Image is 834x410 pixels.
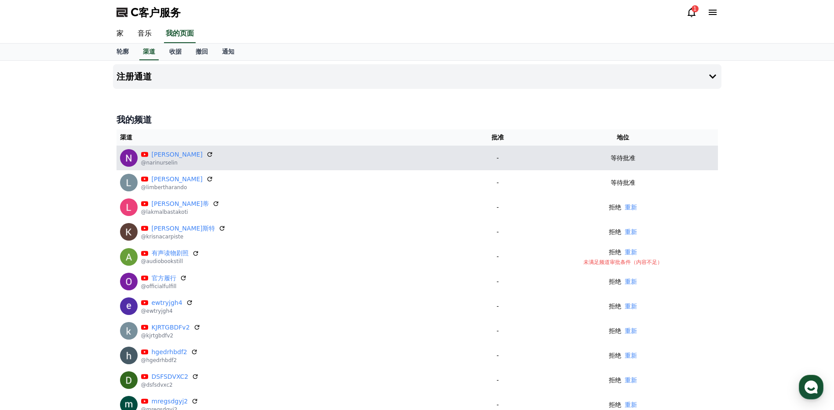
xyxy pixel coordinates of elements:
div: 1 [692,5,699,12]
font: 渠道 [143,48,155,55]
a: hgedrhbdf2 [152,348,187,357]
a: Settings [113,279,169,301]
p: @limbertharando [141,184,213,191]
a: 收据 [162,44,189,60]
a: [PERSON_NAME]斯特 [152,224,215,233]
a: 音乐 [131,25,159,43]
a: [PERSON_NAME] [152,150,203,159]
button: 重新 [625,203,637,212]
p: @audiobookstill [141,258,199,265]
p: @kjrtgbdfv2 [141,332,200,339]
a: 官方履行 [152,274,176,283]
img: 纳里·努尔塞林 [120,149,138,167]
h4: 注册通道 [117,72,152,81]
p: - [470,302,524,311]
p: - [470,154,524,163]
p: @ewtryjgh4 [141,307,193,315]
p: 拒绝 [609,376,621,385]
p: - [470,376,524,385]
a: Home [3,279,58,301]
p: - [470,252,524,261]
p: @krisnacarpiste [141,233,226,240]
p: - [470,203,524,212]
button: 重新 [625,227,637,237]
a: ewtryjgh4 [152,298,182,307]
p: 等待批准 [611,178,635,187]
button: 重新 [625,302,637,311]
img: DSFSDVXC2 [120,371,138,389]
p: - [470,277,524,286]
button: 重新 [625,248,637,257]
font: 渠道 [120,134,132,141]
button: 重新 [625,376,637,385]
img: 克里斯娜·卡皮斯特 [120,223,138,241]
a: [PERSON_NAME] [152,175,203,184]
font: 地位 [617,134,629,141]
p: 拒绝 [609,400,621,410]
a: Messages [58,279,113,301]
span: Messages [73,293,99,300]
p: 拒绝 [609,277,621,286]
a: 通知 [215,44,241,60]
p: - [470,326,524,336]
p: @officialfulfill [141,283,187,290]
img: 林伯斯·阿兰多 [120,174,138,191]
font: 撤回 [196,48,208,55]
font: 收据 [169,48,182,55]
p: 未满足频道审批条件（内容不足） [532,259,714,266]
button: 重新 [625,351,637,360]
span: Home [22,292,38,299]
img: 拉克马尔·巴斯塔科蒂 [120,198,138,216]
font: 通知 [222,48,234,55]
h4: 我的频道 [117,113,718,126]
img: ewtryjgh4 [120,297,138,315]
button: 重新 [625,277,637,286]
img: 官方履行 [120,273,138,290]
span: C客户服务 [131,5,181,19]
p: @lakmalbastakoti [141,209,219,216]
a: 1 [686,7,697,18]
a: 我的页面 [164,25,196,43]
a: [PERSON_NAME]蒂 [152,199,209,209]
button: 重新 [625,400,637,410]
p: 等待批准 [611,154,635,163]
p: 拒绝 [609,326,621,336]
button: 重新 [625,326,637,336]
a: 家 [109,25,131,43]
img: KJRTGBDFv2 [120,322,138,340]
p: @narinurselin [141,159,213,166]
p: 拒绝 [609,351,621,360]
p: @dsfsdvxc2 [141,381,199,388]
font: 批准 [492,134,504,141]
button: 注册通道 [113,64,721,89]
a: 有声读物剧照 [152,249,189,258]
img: 有声读物剧照 [120,248,138,266]
a: mregsdgyj2 [152,397,188,406]
a: 轮廓 [109,44,136,60]
p: 拒绝 [609,302,621,311]
font: 轮廓 [117,48,129,55]
a: DSFSDVXC2 [152,372,189,381]
a: 渠道 [139,44,159,60]
p: 拒绝 [609,227,621,237]
p: - [470,400,524,410]
p: @hgedrhbdf2 [141,357,198,364]
img: hgedrhbdf2 [120,347,138,364]
p: 拒绝 [609,203,621,212]
p: - [470,351,524,360]
p: 拒绝 [609,248,621,257]
a: C客户服务 [117,5,181,19]
a: KJRTGBDFv2 [152,323,190,332]
p: - [470,227,524,237]
p: - [470,178,524,187]
a: 撤回 [189,44,215,60]
span: Settings [130,292,152,299]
